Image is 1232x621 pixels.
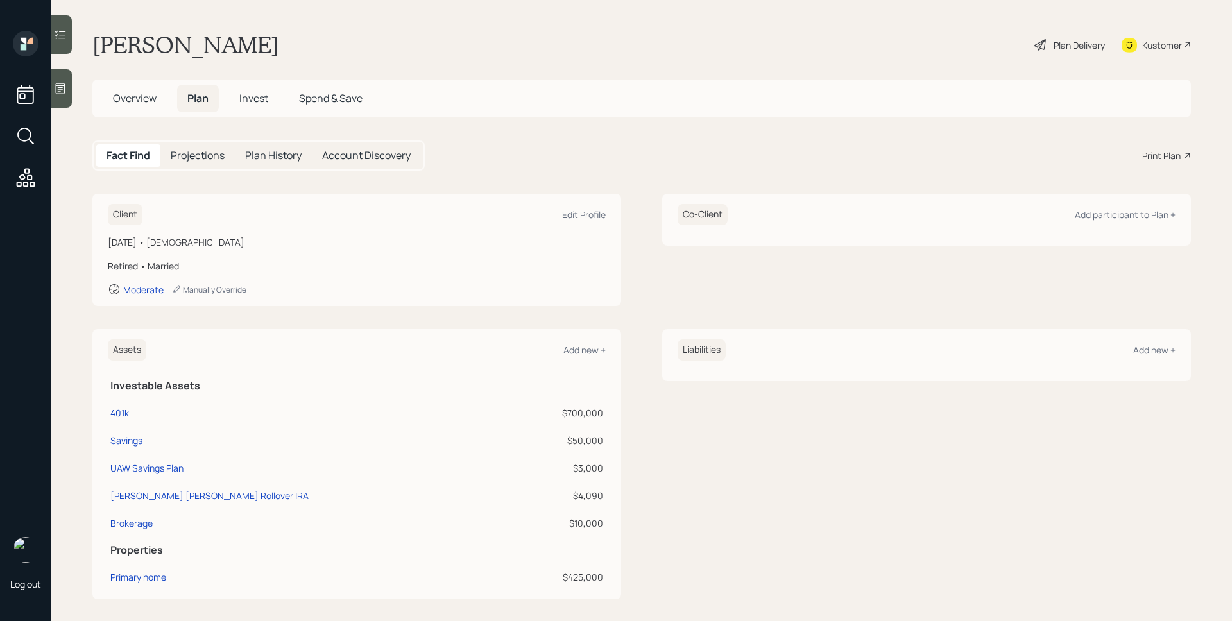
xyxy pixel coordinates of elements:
[516,461,603,475] div: $3,000
[322,149,411,162] h5: Account Discovery
[113,91,157,105] span: Overview
[239,91,268,105] span: Invest
[171,284,246,295] div: Manually Override
[110,406,129,420] div: 401k
[1054,38,1105,52] div: Plan Delivery
[13,537,38,563] img: james-distasi-headshot.png
[110,461,184,475] div: UAW Savings Plan
[123,284,164,296] div: Moderate
[516,434,603,447] div: $50,000
[110,380,603,392] h5: Investable Assets
[516,570,603,584] div: $425,000
[108,259,606,273] div: Retired • Married
[10,578,41,590] div: Log out
[110,434,142,447] div: Savings
[516,489,603,502] div: $4,090
[110,570,166,584] div: Primary home
[1142,149,1181,162] div: Print Plan
[108,339,146,361] h6: Assets
[110,489,309,502] div: [PERSON_NAME] [PERSON_NAME] Rollover IRA
[299,91,363,105] span: Spend & Save
[92,31,279,59] h1: [PERSON_NAME]
[187,91,209,105] span: Plan
[110,544,603,556] h5: Properties
[563,344,606,356] div: Add new +
[1075,208,1176,221] div: Add participant to Plan +
[678,204,728,225] h6: Co-Client
[678,339,726,361] h6: Liabilities
[516,406,603,420] div: $700,000
[562,208,606,221] div: Edit Profile
[107,149,150,162] h5: Fact Find
[1133,344,1176,356] div: Add new +
[110,516,153,530] div: Brokerage
[171,149,225,162] h5: Projections
[1142,38,1182,52] div: Kustomer
[108,235,606,249] div: [DATE] • [DEMOGRAPHIC_DATA]
[516,516,603,530] div: $10,000
[108,204,142,225] h6: Client
[245,149,302,162] h5: Plan History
